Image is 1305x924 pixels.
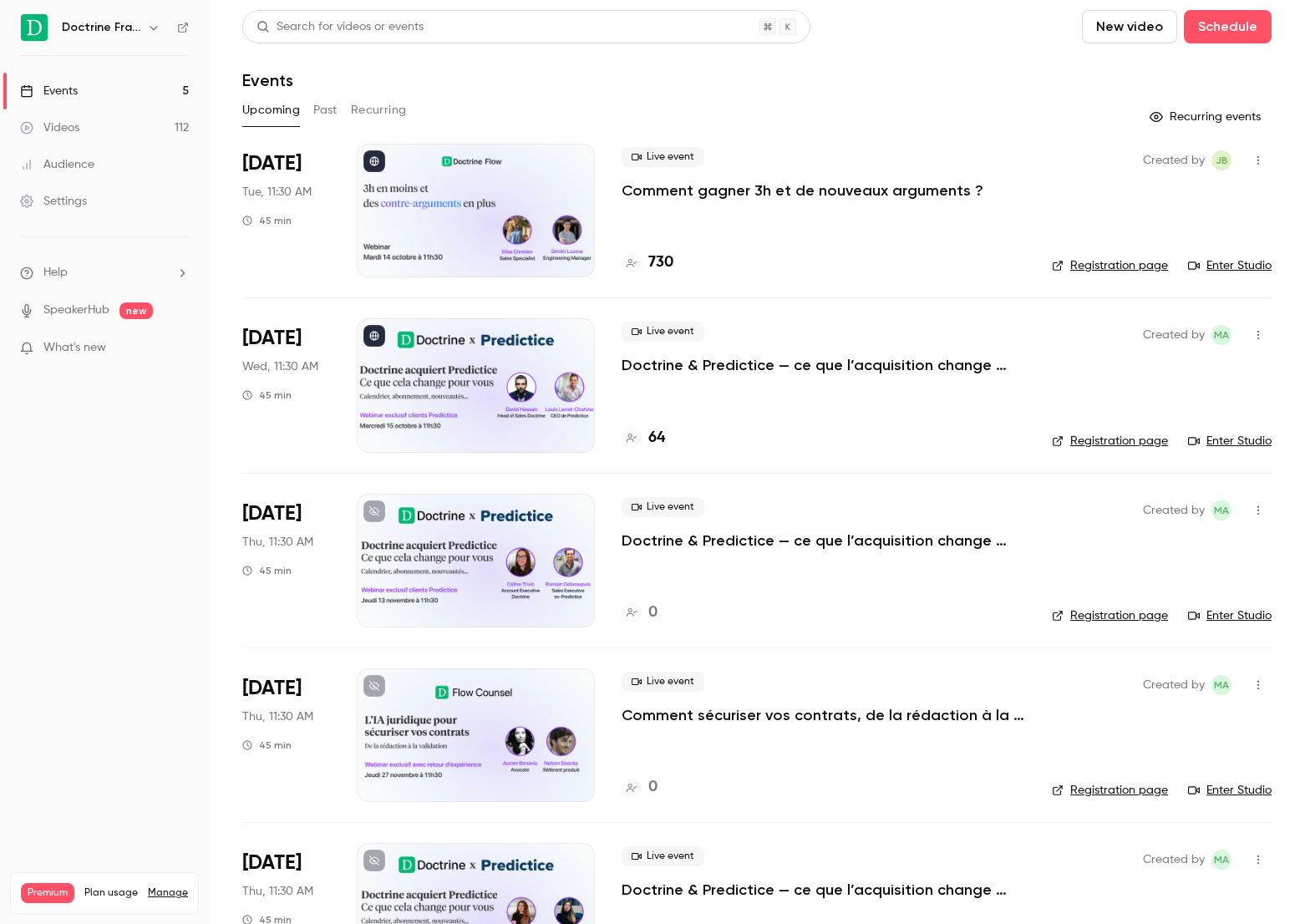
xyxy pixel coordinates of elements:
[169,341,189,356] iframe: Noticeable Trigger
[20,264,189,282] li: help-dropdown-opener
[20,156,94,173] div: Audience
[242,97,300,124] button: Upcoming
[1143,325,1205,345] span: Created by
[1143,675,1205,695] span: Created by
[648,427,665,449] h4: 64
[20,119,79,136] div: Videos
[62,19,140,36] h6: Doctrine France
[242,144,330,277] div: Oct 14 Tue, 11:30 AM (Europe/Paris)
[43,264,68,282] span: Help
[242,850,302,876] span: [DATE]
[1211,325,1231,345] span: Marie Agard
[1188,607,1272,624] a: Enter Studio
[242,668,330,802] div: Nov 27 Thu, 11:30 AM (Europe/Paris)
[242,358,318,375] span: Wed, 11:30 AM
[313,97,338,124] button: Past
[622,322,704,342] span: Live event
[622,672,704,692] span: Live event
[622,251,673,274] a: 730
[1188,257,1272,274] a: Enter Studio
[20,193,87,210] div: Settings
[242,500,302,527] span: [DATE]
[1143,500,1205,520] span: Created by
[1214,325,1229,345] span: MA
[622,602,658,624] a: 0
[1214,850,1229,870] span: MA
[242,564,292,577] div: 45 min
[84,886,138,900] span: Plan usage
[1214,675,1229,695] span: MA
[1082,10,1177,43] button: New video
[1211,500,1231,520] span: Marie Agard
[1211,850,1231,870] span: Marie Agard
[1216,150,1228,170] span: JB
[242,675,302,702] span: [DATE]
[1052,257,1168,274] a: Registration page
[1052,782,1168,799] a: Registration page
[622,180,983,201] a: Comment gagner 3h et de nouveaux arguments ?
[43,339,106,357] span: What's new
[1188,433,1272,449] a: Enter Studio
[43,302,109,319] a: SpeakerHub
[256,18,424,36] div: Search for videos or events
[1214,500,1229,520] span: MA
[242,318,330,452] div: Oct 15 Wed, 11:30 AM (Europe/Paris)
[622,147,704,167] span: Live event
[1142,104,1272,130] button: Recurring events
[242,883,313,900] span: Thu, 11:30 AM
[622,355,1025,375] a: Doctrine & Predictice — ce que l’acquisition change pour vous - Session 1
[119,302,153,319] span: new
[242,325,302,352] span: [DATE]
[242,534,313,551] span: Thu, 11:30 AM
[1052,433,1168,449] a: Registration page
[622,531,1025,551] a: Doctrine & Predictice — ce que l’acquisition change pour vous - Session 2
[242,150,302,177] span: [DATE]
[1052,607,1168,624] a: Registration page
[648,251,673,274] h4: 730
[351,97,407,124] button: Recurring
[648,602,658,624] h4: 0
[648,776,658,799] h4: 0
[21,14,48,41] img: Doctrine France
[622,497,704,517] span: Live event
[242,494,330,627] div: Nov 13 Thu, 11:30 AM (Europe/Paris)
[21,883,74,903] span: Premium
[1188,782,1272,799] a: Enter Studio
[242,70,293,90] h1: Events
[622,705,1025,725] a: Comment sécuriser vos contrats, de la rédaction à la validation.
[242,214,292,227] div: 45 min
[1184,10,1272,43] button: Schedule
[1211,150,1231,170] span: Justine Burel
[622,846,704,866] span: Live event
[622,427,665,449] a: 64
[242,739,292,752] div: 45 min
[242,388,292,402] div: 45 min
[148,886,188,900] a: Manage
[622,776,658,799] a: 0
[242,708,313,725] span: Thu, 11:30 AM
[1143,850,1205,870] span: Created by
[1143,150,1205,170] span: Created by
[20,83,78,99] div: Events
[622,880,1025,900] a: Doctrine & Predictice — ce que l’acquisition change pour vous - Session 3
[242,184,312,201] span: Tue, 11:30 AM
[1211,675,1231,695] span: Marie Agard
